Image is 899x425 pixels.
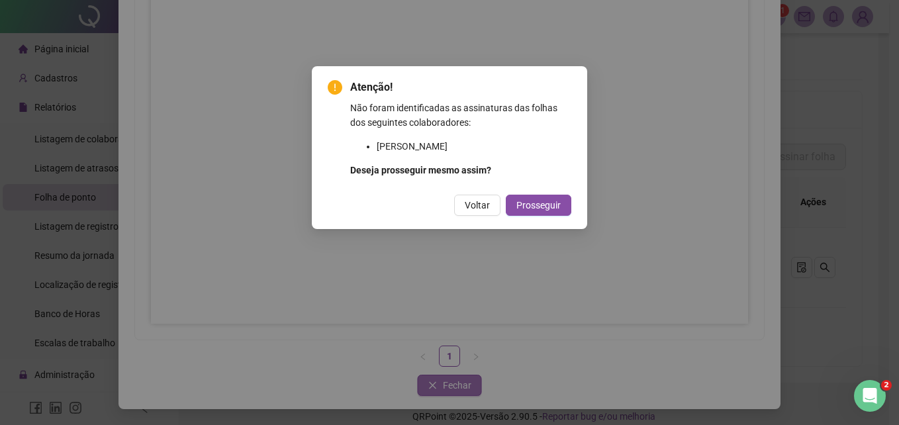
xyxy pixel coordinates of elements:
[454,195,500,216] button: Voltar
[350,79,571,95] span: Atenção!
[350,165,491,175] strong: Deseja prosseguir mesmo assim?
[881,380,892,391] span: 2
[506,195,571,216] button: Prosseguir
[854,380,886,412] iframe: Intercom live chat
[350,101,571,130] p: Não foram identificadas as assinaturas das folhas dos seguintes colaboradores:
[516,198,561,212] span: Prosseguir
[328,80,342,95] span: exclamation-circle
[377,139,571,154] li: [PERSON_NAME]
[465,198,490,212] span: Voltar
